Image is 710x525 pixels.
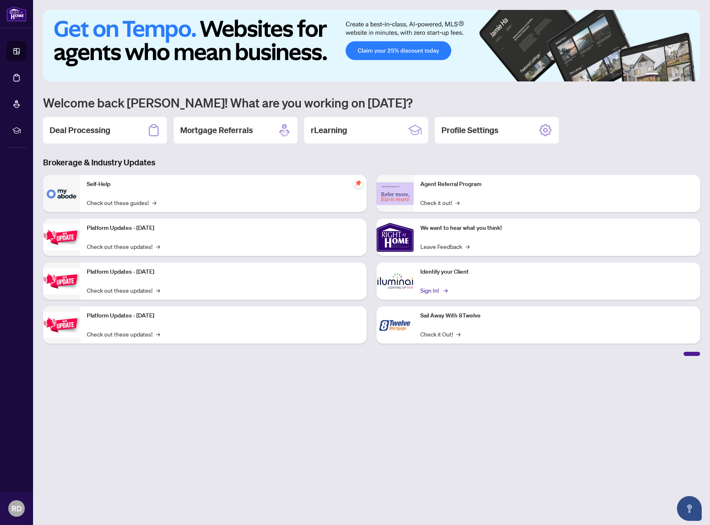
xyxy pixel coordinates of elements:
img: Platform Updates - July 8, 2025 [43,268,80,294]
h2: rLearning [311,124,347,136]
h1: Welcome back [PERSON_NAME]! What are you working on [DATE]? [43,95,700,110]
p: Sail Away With 8Twelve [420,311,693,320]
button: 1 [646,73,659,76]
img: Platform Updates - June 23, 2025 [43,312,80,338]
button: 3 [669,73,672,76]
span: → [465,242,469,251]
button: Open asap [677,496,702,521]
span: → [156,329,160,339]
img: Identify your Client [376,262,414,300]
a: Check out these guides!→ [87,198,156,207]
p: Platform Updates - [DATE] [87,224,360,233]
a: Leave Feedback→ [420,242,469,251]
img: Agent Referral Program [376,182,414,205]
h2: Deal Processing [50,124,110,136]
a: Check out these updates!→ [87,286,160,295]
button: 6 [689,73,692,76]
img: logo [7,6,26,21]
span: pushpin [353,178,363,188]
span: → [156,286,160,295]
a: Check it Out!→ [420,329,460,339]
p: Self-Help [87,180,360,189]
h2: Mortgage Referrals [180,124,253,136]
button: 4 [675,73,679,76]
span: RD [12,503,22,514]
p: Identify your Client [420,267,693,277]
span: → [152,198,156,207]
p: Platform Updates - [DATE] [87,267,360,277]
span: → [456,329,460,339]
span: → [443,286,448,295]
p: We want to hear what you think! [420,224,693,233]
button: 2 [662,73,665,76]
img: Sail Away With 8Twelve [376,306,414,344]
a: Sign In!→ [420,286,446,295]
a: Check it out!→ [420,198,460,207]
p: Platform Updates - [DATE] [87,311,360,320]
span: → [156,242,160,251]
img: Slide 0 [43,10,700,81]
a: Check out these updates!→ [87,329,160,339]
img: Platform Updates - July 21, 2025 [43,224,80,251]
a: Check out these updates!→ [87,242,160,251]
h3: Brokerage & Industry Updates [43,157,700,168]
p: Agent Referral Program [420,180,693,189]
img: We want to hear what you think! [376,219,414,256]
span: → [455,198,460,207]
button: 5 [682,73,685,76]
h2: Profile Settings [441,124,498,136]
img: Self-Help [43,175,80,212]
